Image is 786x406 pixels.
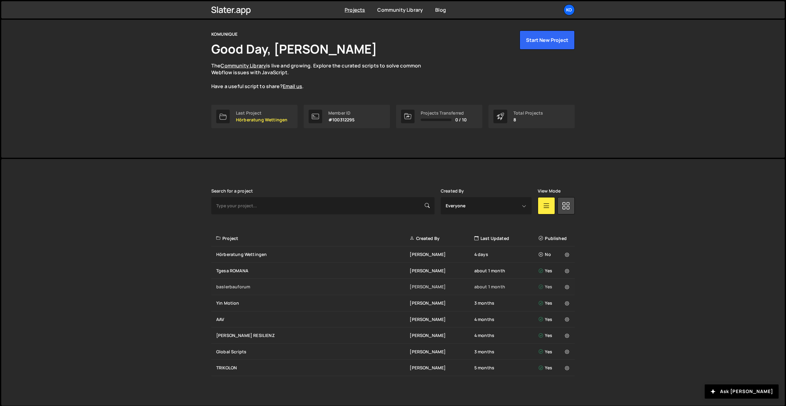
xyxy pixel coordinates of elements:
div: Member ID [328,111,355,116]
div: 4 months [474,332,539,339]
p: 8 [513,117,543,122]
div: 3 months [474,349,539,355]
div: 4 months [474,316,539,323]
h1: Good Day, [PERSON_NAME] [211,40,377,57]
div: [PERSON_NAME] [410,332,474,339]
p: Hörberatung Wettingen [236,117,287,122]
div: [PERSON_NAME] [410,349,474,355]
div: Last Updated [474,235,539,242]
a: Community Library [377,6,423,13]
a: Hörberatung Wettingen [PERSON_NAME] 4 days No [211,246,575,263]
div: TRIKOLON [216,365,410,371]
a: Community Library [221,62,266,69]
label: Created By [441,189,464,193]
a: TRIKOLON [PERSON_NAME] 5 months Yes [211,360,575,376]
a: Last Project Hörberatung Wettingen [211,105,298,128]
input: Type your project... [211,197,435,214]
button: Start New Project [520,30,575,50]
div: Created By [410,235,474,242]
div: [PERSON_NAME] [410,251,474,258]
a: Global Scripts [PERSON_NAME] 3 months Yes [211,344,575,360]
div: [PERSON_NAME] [410,316,474,323]
a: Email us [283,83,302,90]
div: Yes [539,332,571,339]
div: [PERSON_NAME] [410,300,474,306]
div: [PERSON_NAME] RESILIENZ [216,332,410,339]
a: KO [564,4,575,15]
p: The is live and growing. Explore the curated scripts to solve common Webflow issues with JavaScri... [211,62,433,90]
div: [PERSON_NAME] [410,268,474,274]
div: No [539,251,571,258]
div: about 1 month [474,284,539,290]
div: Published [539,235,571,242]
div: Yes [539,300,571,306]
a: Projects [345,6,365,13]
div: Tgesa ROMANA [216,268,410,274]
label: Search for a project [211,189,253,193]
div: AAV [216,316,410,323]
a: Yin Motion [PERSON_NAME] 3 months Yes [211,295,575,311]
p: #100312295 [328,117,355,122]
a: Tgesa ROMANA [PERSON_NAME] about 1 month Yes [211,263,575,279]
div: Yes [539,349,571,355]
div: Yes [539,316,571,323]
div: Yin Motion [216,300,410,306]
div: Global Scripts [216,349,410,355]
a: AAV [PERSON_NAME] 4 months Yes [211,311,575,328]
div: Yes [539,365,571,371]
div: Total Projects [513,111,543,116]
div: 3 months [474,300,539,306]
div: about 1 month [474,268,539,274]
div: KOMUNIQUE [211,30,237,38]
a: [PERSON_NAME] RESILIENZ [PERSON_NAME] 4 months Yes [211,327,575,344]
div: 5 months [474,365,539,371]
a: Blog [435,6,446,13]
button: Ask [PERSON_NAME] [705,384,779,399]
div: Projects Transferred [421,111,467,116]
div: 4 days [474,251,539,258]
div: Yes [539,284,571,290]
div: Project [216,235,410,242]
div: [PERSON_NAME] [410,365,474,371]
div: Yes [539,268,571,274]
label: View Mode [538,189,561,193]
div: Hörberatung Wettingen [216,251,410,258]
div: baslerbauforum [216,284,410,290]
div: [PERSON_NAME] [410,284,474,290]
span: 0 / 10 [455,117,467,122]
a: baslerbauforum [PERSON_NAME] about 1 month Yes [211,279,575,295]
div: Last Project [236,111,287,116]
